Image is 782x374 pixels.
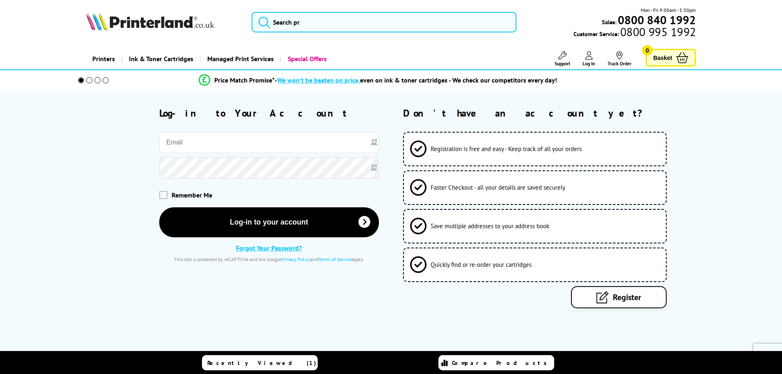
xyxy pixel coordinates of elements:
span: Basket [653,52,672,63]
a: Privacy Policy [281,256,310,262]
li: modal_Promise [67,73,690,87]
span: 0 [642,45,652,55]
span: Register [613,292,641,303]
span: Faster Checkout - all your details are saved securely [431,184,565,191]
span: 0800 995 1992 [619,28,696,36]
span: Ink & Toner Cartridges [129,48,193,69]
span: Quickly find or re-order your cartridges [431,261,532,268]
a: Ink & Toner Cartridges [121,48,200,69]
input: Search pr [252,12,516,32]
button: Log-in to your account [159,207,379,237]
a: Compare Products [438,355,554,370]
span: Remember Me [172,191,212,199]
span: Sales: [602,18,617,26]
span: Customer Service: [573,28,696,38]
a: Recently Viewed (1) [202,355,318,370]
span: Mon - Fri 9:00am - 5:30pm [641,6,696,14]
span: We won’t be beaten on price, [277,76,360,84]
img: Printerland Logo [86,12,214,30]
a: Track Order [608,51,631,67]
a: Basket 0 [646,49,696,67]
a: Register [571,286,667,308]
div: This site is protected by reCAPTCHA and the Google and apply. [159,256,379,262]
a: Printers [86,48,121,69]
span: Save multiple addresses to your address book [431,222,549,230]
a: Support [555,51,570,67]
b: 0800 840 1992 [618,12,696,28]
span: Price Match Promise* [214,76,275,84]
span: Support [555,60,570,67]
a: Printerland Logo [86,12,242,32]
h2: Don't have an account yet? [403,107,696,119]
a: 0800 840 1992 [617,16,696,24]
a: Forgot Your Password? [236,244,302,252]
span: Registration is free and easy - Keep track of all your orders [431,145,582,153]
span: Log In [582,60,595,67]
a: Terms of Service [318,256,352,262]
span: Recently Viewed (1) [207,359,316,367]
a: Special Offers [280,48,333,69]
a: Log In [582,51,595,67]
span: Compare Products [452,359,551,367]
h2: Log-in to Your Account [159,107,379,119]
div: - even on ink & toner cartridges - We check our competitors every day! [275,76,557,84]
input: Email [159,132,379,153]
a: Managed Print Services [200,48,280,69]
